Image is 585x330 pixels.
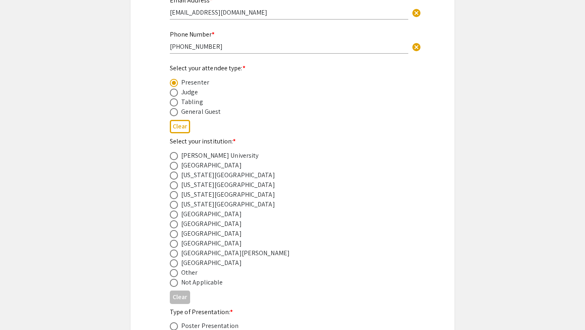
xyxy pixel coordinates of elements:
div: [US_STATE][GEOGRAPHIC_DATA] [181,200,275,209]
input: Type Here [170,8,408,17]
span: cancel [412,42,421,52]
div: General Guest [181,107,221,117]
div: [GEOGRAPHIC_DATA] [181,239,242,248]
mat-label: Phone Number [170,30,214,39]
button: Clear [408,38,425,54]
div: [US_STATE][GEOGRAPHIC_DATA] [181,190,275,200]
button: Clear [170,291,190,304]
div: [GEOGRAPHIC_DATA] [181,229,242,239]
div: [GEOGRAPHIC_DATA] [181,161,242,170]
div: [GEOGRAPHIC_DATA] [181,258,242,268]
div: Not Applicable [181,278,223,287]
input: Type Here [170,42,408,51]
iframe: Chat [6,293,35,324]
div: Other [181,268,198,278]
button: Clear [408,4,425,20]
div: [GEOGRAPHIC_DATA] [181,219,242,229]
mat-label: Select your institution: [170,137,236,145]
mat-label: Type of Presentation: [170,308,233,316]
mat-label: Select your attendee type: [170,64,245,72]
div: Judge [181,87,198,97]
div: [GEOGRAPHIC_DATA] [181,209,242,219]
div: [PERSON_NAME] University [181,151,258,161]
div: [US_STATE][GEOGRAPHIC_DATA] [181,180,275,190]
span: cancel [412,8,421,18]
button: Clear [170,120,190,133]
div: Presenter [181,78,209,87]
div: Tabling [181,97,203,107]
div: [US_STATE][GEOGRAPHIC_DATA] [181,170,275,180]
div: [GEOGRAPHIC_DATA][PERSON_NAME] [181,248,290,258]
